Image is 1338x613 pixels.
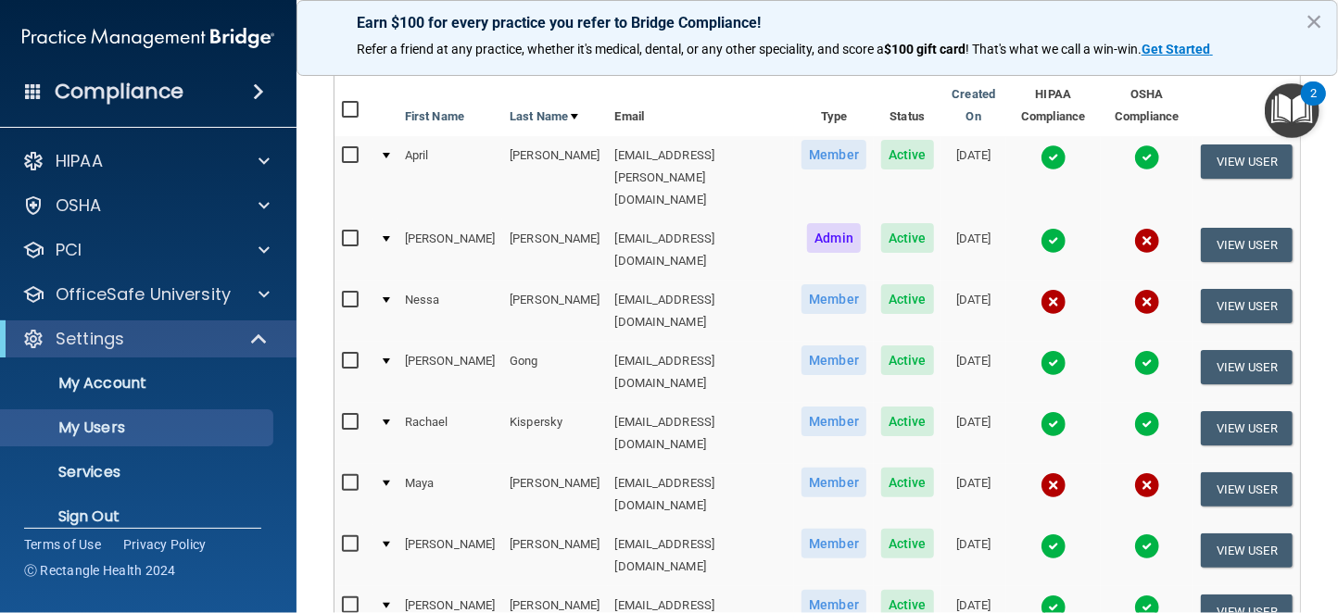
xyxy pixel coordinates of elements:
img: tick.e7d51cea.svg [1041,411,1067,437]
span: ! That's what we call a win-win. [966,42,1142,56]
td: [EMAIL_ADDRESS][DOMAIN_NAME] [608,342,795,403]
button: View User [1201,533,1293,568]
td: [PERSON_NAME] [398,525,502,586]
td: [PERSON_NAME] [398,342,502,403]
button: View User [1201,228,1293,262]
a: Created On [949,83,999,128]
span: Member [802,529,866,558]
p: My Users [12,419,265,437]
span: Member [802,345,866,375]
a: Get Started [1142,42,1213,56]
span: Active [881,468,934,497]
span: Member [802,407,866,436]
a: First Name [405,106,464,128]
p: OfficeSafe University [56,283,231,306]
td: [DATE] [941,525,1006,586]
p: Sign Out [12,507,265,526]
td: April [398,136,502,219]
span: Ⓒ Rectangle Health 2024 [24,561,176,580]
img: cross.ca9f0e7f.svg [1041,472,1067,498]
td: [EMAIL_ADDRESS][DOMAIN_NAME] [608,464,795,525]
a: Last Name [510,106,578,128]
td: [EMAIL_ADDRESS][DOMAIN_NAME] [608,281,795,342]
td: [DATE] [941,464,1006,525]
img: cross.ca9f0e7f.svg [1134,228,1160,254]
span: Member [802,468,866,497]
span: Active [881,223,934,253]
p: Services [12,463,265,482]
img: tick.e7d51cea.svg [1041,228,1067,254]
span: Member [802,284,866,314]
td: [PERSON_NAME] [502,136,607,219]
p: OSHA [56,194,102,217]
td: [PERSON_NAME] [502,219,607,281]
td: Kispersky [502,403,607,464]
h4: Compliance [55,79,183,105]
button: View User [1201,472,1293,507]
td: [PERSON_NAME] [502,464,607,525]
th: Type [794,76,874,136]
img: PMB logo [22,19,274,56]
button: Close [1306,6,1323,36]
a: OfficeSafe University [22,283,270,306]
img: tick.e7d51cea.svg [1041,350,1067,376]
img: tick.e7d51cea.svg [1134,533,1160,559]
span: Active [881,345,934,375]
a: PCI [22,239,270,261]
button: View User [1201,289,1293,323]
td: [EMAIL_ADDRESS][DOMAIN_NAME] [608,403,795,464]
td: [EMAIL_ADDRESS][DOMAIN_NAME] [608,525,795,586]
td: Maya [398,464,502,525]
button: View User [1201,350,1293,384]
a: OSHA [22,194,270,217]
img: cross.ca9f0e7f.svg [1041,289,1067,315]
div: 2 [1310,94,1317,118]
td: [DATE] [941,219,1006,281]
a: Terms of Use [24,535,101,554]
button: Open Resource Center, 2 new notifications [1265,83,1319,138]
button: View User [1201,144,1293,179]
img: tick.e7d51cea.svg [1134,144,1160,170]
td: Nessa [398,281,502,342]
td: [DATE] [941,136,1006,219]
img: cross.ca9f0e7f.svg [1134,472,1160,498]
span: Active [881,284,934,314]
a: HIPAA [22,150,270,172]
a: Settings [22,328,269,350]
td: [DATE] [941,403,1006,464]
td: [EMAIL_ADDRESS][DOMAIN_NAME] [608,219,795,281]
span: Active [881,407,934,436]
img: tick.e7d51cea.svg [1134,411,1160,437]
img: tick.e7d51cea.svg [1041,144,1067,170]
span: Admin [807,223,861,253]
p: Earn $100 for every practice you refer to Bridge Compliance! [357,14,1278,31]
td: [EMAIL_ADDRESS][PERSON_NAME][DOMAIN_NAME] [608,136,795,219]
p: PCI [56,239,82,261]
img: cross.ca9f0e7f.svg [1134,289,1160,315]
td: [PERSON_NAME] [398,219,502,281]
td: Rachael [398,403,502,464]
p: My Account [12,374,265,393]
span: Member [802,140,866,169]
th: Email [608,76,795,136]
img: tick.e7d51cea.svg [1041,533,1067,559]
span: Refer a friend at any practice, whether it's medical, dental, or any other speciality, and score a [357,42,884,56]
td: [PERSON_NAME] [502,525,607,586]
th: OSHA Compliance [1101,76,1193,136]
img: tick.e7d51cea.svg [1134,350,1160,376]
span: Active [881,529,934,558]
td: [DATE] [941,281,1006,342]
p: HIPAA [56,150,103,172]
td: Gong [502,342,607,403]
th: HIPAA Compliance [1006,76,1101,136]
a: Privacy Policy [123,535,207,554]
button: View User [1201,411,1293,445]
th: Status [874,76,941,136]
p: Settings [56,328,124,350]
strong: Get Started [1142,42,1210,56]
td: [DATE] [941,342,1006,403]
strong: $100 gift card [884,42,966,56]
td: [PERSON_NAME] [502,281,607,342]
span: Active [881,140,934,169]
